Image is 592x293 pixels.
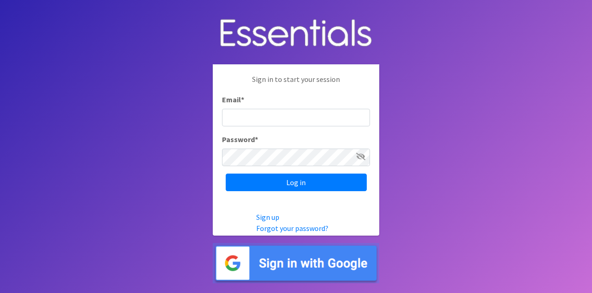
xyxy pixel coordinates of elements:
[213,243,379,283] img: Sign in with Google
[222,74,370,94] p: Sign in to start your session
[226,174,367,191] input: Log in
[222,134,258,145] label: Password
[213,10,379,57] img: Human Essentials
[222,94,244,105] label: Email
[255,135,258,144] abbr: required
[256,212,279,222] a: Sign up
[241,95,244,104] abbr: required
[256,224,328,233] a: Forgot your password?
